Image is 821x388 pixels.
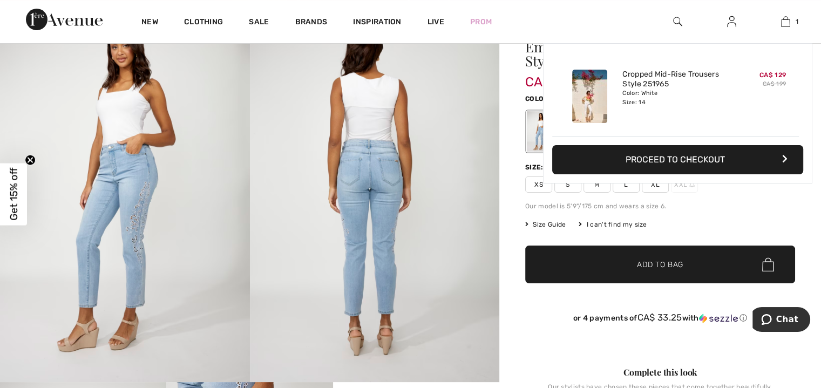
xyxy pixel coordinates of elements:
a: Cropped Mid-Rise Trousers Style 251965 [622,70,729,89]
span: Color: [525,95,551,103]
div: Our model is 5'9"/175 cm and wears a size 6. [525,201,795,211]
img: Sezzle [699,314,738,323]
img: Embroidered Mid-Rise Slim Jeans Style 256739U. 2 [250,8,500,382]
div: Complete this look [525,366,795,379]
span: Get 15% off [8,168,20,221]
span: 1 [796,17,798,26]
span: CA$ 133 [525,64,575,90]
h1: Embroidered Mid-rise Slim Jeans Style 256739u [525,40,750,68]
img: My Info [727,15,736,28]
span: Size Guide [525,220,566,229]
img: Bag.svg [762,257,774,271]
div: Blue [527,111,555,152]
div: or 4 payments of with [525,312,795,323]
img: 1ère Avenue [26,9,103,30]
div: or 4 payments ofCA$ 33.25withSezzle Click to learn more about Sezzle [525,312,795,327]
a: Clothing [184,17,223,29]
a: Prom [470,16,492,28]
button: Add to Bag [525,246,795,283]
span: Add to Bag [637,259,683,270]
span: CA$ 33.25 [637,312,682,323]
img: My Bag [781,15,790,28]
div: Color: White Size: 14 [622,89,729,106]
iframe: Opens a widget where you can chat to one of our agents [752,307,810,334]
span: Inspiration [353,17,401,29]
button: Proceed to Checkout [552,145,803,174]
span: CA$ 129 [759,71,786,79]
a: Sign In [718,15,745,29]
img: Cropped Mid-Rise Trousers Style 251965 [572,70,607,123]
s: CA$ 199 [763,80,786,87]
div: Size: [525,162,546,172]
a: New [141,17,158,29]
button: Close teaser [25,154,36,165]
img: search the website [673,15,682,28]
span: XS [525,176,552,193]
a: Sale [249,17,269,29]
a: Brands [295,17,328,29]
a: 1 [759,15,812,28]
a: Live [428,16,444,28]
